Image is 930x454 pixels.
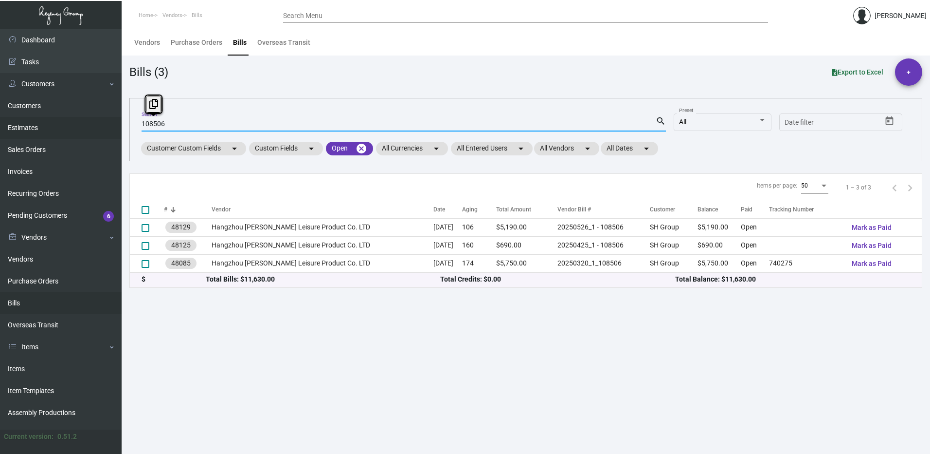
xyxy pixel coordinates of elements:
button: Previous page [887,180,902,195]
div: Customer [650,205,697,214]
td: 20250320_1_108506 [557,254,650,272]
div: Total Balance: $11,630.00 [675,274,910,284]
td: 740275 [769,254,844,272]
td: $690.00 [496,236,557,254]
td: $5,750.00 [697,254,740,272]
div: Aging [462,205,478,214]
mat-chip: All Vendors [534,142,599,155]
div: Total Amount [496,205,557,214]
div: Tracking Number [769,205,814,214]
mat-chip: 48125 [165,240,197,251]
mat-chip: Open [326,142,373,155]
span: + [907,58,911,86]
td: Open [741,254,769,272]
mat-icon: search [656,115,666,127]
mat-icon: arrow_drop_down [229,143,240,154]
td: 20250425_1 - 108506 [557,236,650,254]
td: 106 [462,218,496,236]
div: Balance [697,205,718,214]
span: Bills [192,12,202,19]
td: $5,190.00 [496,218,557,236]
button: + [895,58,922,86]
mat-icon: arrow_drop_down [582,143,593,154]
div: Vendor [212,205,231,214]
div: Paid [741,205,769,214]
div: $ [142,274,206,284]
button: Mark as Paid [844,237,899,254]
div: 0.51.2 [57,432,77,442]
td: Open [741,218,769,236]
button: Mark as Paid [844,219,899,236]
div: Tracking Number [769,205,844,214]
td: 160 [462,236,496,254]
mat-icon: arrow_drop_down [641,143,652,154]
td: 20250526_1 - 108506 [557,218,650,236]
mat-select: Items per page: [801,183,828,189]
input: End date [823,119,870,127]
mat-chip: 48129 [165,222,197,233]
td: $5,190.00 [697,218,740,236]
td: SH Group [650,218,697,236]
mat-icon: cancel [356,143,367,154]
td: $690.00 [697,236,740,254]
td: [DATE] [433,236,462,254]
img: admin@bootstrapmaster.com [853,7,871,24]
td: SH Group [650,236,697,254]
span: Mark as Paid [852,242,892,249]
button: Export to Excel [824,63,891,81]
div: Total Bills: $11,630.00 [206,274,441,284]
button: Mark as Paid [844,255,899,272]
mat-chip: 48085 [165,258,197,269]
div: [PERSON_NAME] [875,11,927,21]
div: Customer [650,205,675,214]
i: Copy [149,99,158,109]
td: Open [741,236,769,254]
mat-icon: arrow_drop_down [305,143,317,154]
mat-icon: arrow_drop_down [430,143,442,154]
div: Overseas Transit [257,38,310,48]
div: Aging [462,205,496,214]
div: Date [433,205,445,214]
div: Vendors [134,38,160,48]
span: All [679,118,686,126]
mat-chip: Custom Fields [249,142,323,155]
button: Open calendar [882,113,897,129]
div: # [164,205,212,214]
div: Current version: [4,432,54,442]
input: Start date [785,119,815,127]
div: Bills (3) [129,63,168,81]
mat-chip: Customer Custom Fields [141,142,246,155]
div: Paid [741,205,752,214]
div: Date [433,205,462,214]
span: Mark as Paid [852,224,892,231]
span: Export to Excel [832,68,883,76]
td: 174 [462,254,496,272]
div: Vendor Bill # [557,205,591,214]
div: Vendor Bill # [557,205,650,214]
button: Next page [902,180,918,195]
span: Home [139,12,153,19]
td: $5,750.00 [496,254,557,272]
span: Vendors [162,12,182,19]
td: [DATE] [433,218,462,236]
mat-icon: arrow_drop_down [515,143,527,154]
div: Balance [697,205,740,214]
mat-chip: All Entered Users [451,142,533,155]
mat-chip: All Dates [601,142,658,155]
span: 50 [801,182,808,189]
span: Mark as Paid [852,260,892,267]
td: Hangzhou [PERSON_NAME] Leisure Product Co. LTD [212,254,433,272]
div: Total Credits: $0.00 [440,274,675,284]
td: Hangzhou [PERSON_NAME] Leisure Product Co. LTD [212,218,433,236]
mat-chip: All Currencies [376,142,448,155]
td: [DATE] [433,254,462,272]
div: Items per page: [757,181,797,190]
div: Purchase Orders [171,38,222,48]
div: Vendor [212,205,433,214]
div: 1 – 3 of 3 [846,183,871,192]
div: # [164,205,167,214]
td: SH Group [650,254,697,272]
td: Hangzhou [PERSON_NAME] Leisure Product Co. LTD [212,236,433,254]
div: Total Amount [496,205,531,214]
div: Bills [233,38,247,48]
